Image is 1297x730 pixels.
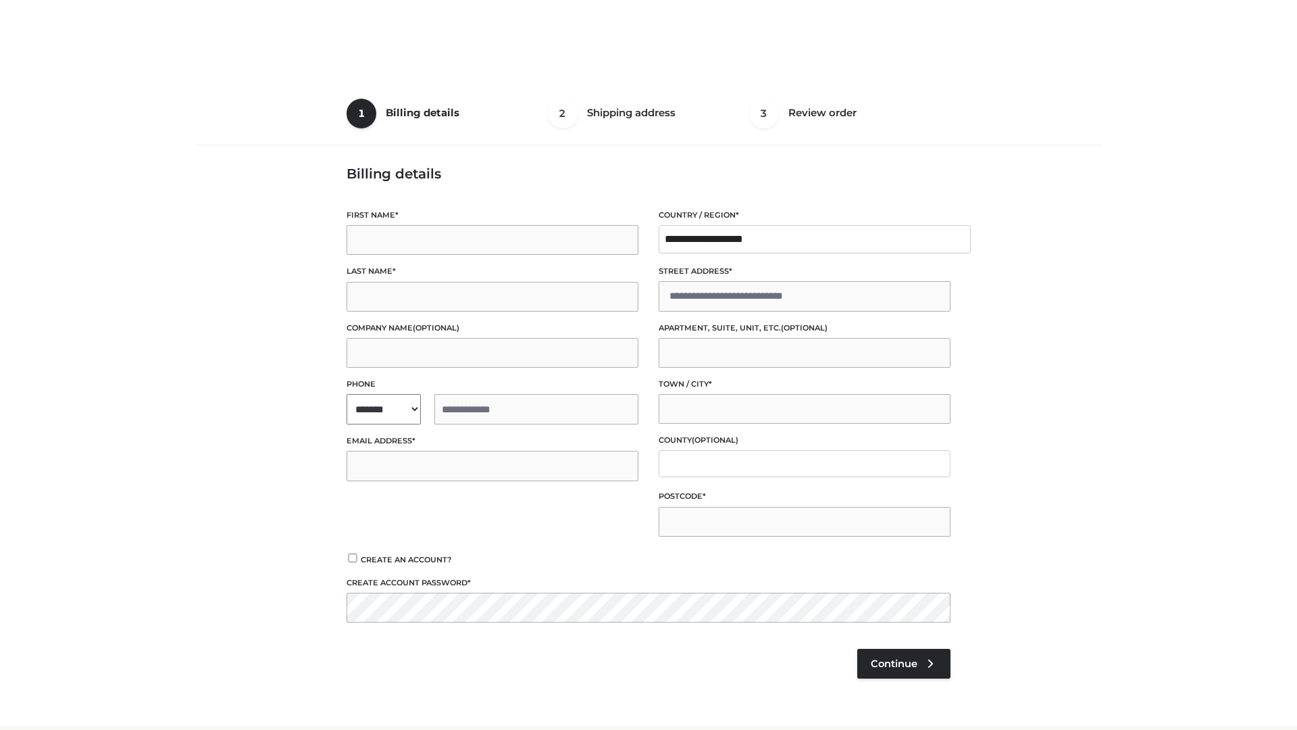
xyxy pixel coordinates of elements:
span: 1 [347,99,376,128]
label: Apartment, suite, unit, etc. [659,322,950,335]
span: 3 [749,99,779,128]
label: Create account password [347,577,950,589]
label: Postcode [659,490,950,503]
label: Street address [659,265,950,278]
label: Company name [347,322,638,335]
h3: Billing details [347,166,950,182]
label: First name [347,209,638,222]
label: Email address [347,435,638,447]
span: (optional) [692,435,738,445]
span: Shipping address [587,106,676,119]
label: Last name [347,265,638,278]
label: Country / Region [659,209,950,222]
label: Phone [347,378,638,391]
span: (optional) [413,323,459,333]
span: Review order [788,106,857,119]
label: Town / City [659,378,950,391]
span: (optional) [781,323,828,333]
span: Billing details [386,106,459,119]
label: County [659,434,950,447]
a: Continue [857,649,950,679]
span: 2 [548,99,578,128]
span: Create an account? [361,555,452,564]
span: Continue [871,658,917,670]
input: Create an account? [347,554,359,562]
